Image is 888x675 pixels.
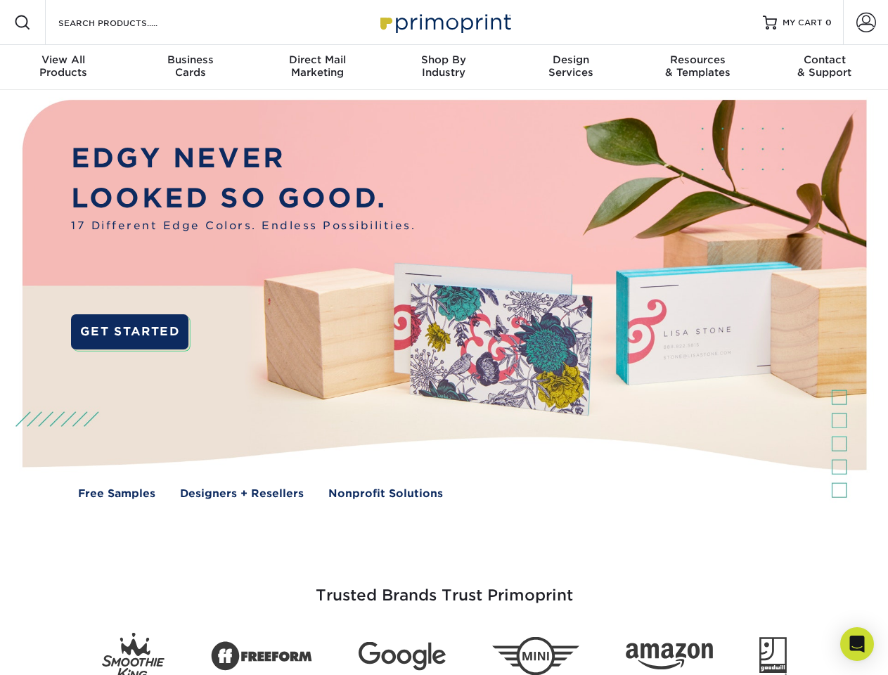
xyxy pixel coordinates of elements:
input: SEARCH PRODUCTS..... [57,14,194,31]
a: DesignServices [508,45,634,90]
span: Design [508,53,634,66]
a: GET STARTED [71,314,188,349]
div: Services [508,53,634,79]
a: Direct MailMarketing [254,45,380,90]
div: & Support [761,53,888,79]
p: LOOKED SO GOOD. [71,179,416,219]
a: Nonprofit Solutions [328,486,443,502]
h3: Trusted Brands Trust Primoprint [33,553,856,622]
div: Open Intercom Messenger [840,627,874,661]
div: Cards [127,53,253,79]
p: EDGY NEVER [71,139,416,179]
img: Amazon [626,643,713,670]
img: Google [359,642,446,671]
span: Direct Mail [254,53,380,66]
a: Designers + Resellers [180,486,304,502]
span: Resources [634,53,761,66]
img: Goodwill [759,637,787,675]
span: 0 [825,18,832,27]
a: Contact& Support [761,45,888,90]
span: Shop By [380,53,507,66]
div: Marketing [254,53,380,79]
div: & Templates [634,53,761,79]
iframe: Google Customer Reviews [4,632,120,670]
span: Business [127,53,253,66]
a: Resources& Templates [634,45,761,90]
a: Shop ByIndustry [380,45,507,90]
span: 17 Different Edge Colors. Endless Possibilities. [71,218,416,234]
div: Industry [380,53,507,79]
a: BusinessCards [127,45,253,90]
img: Primoprint [374,7,515,37]
span: MY CART [783,17,823,29]
a: Free Samples [78,486,155,502]
span: Contact [761,53,888,66]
